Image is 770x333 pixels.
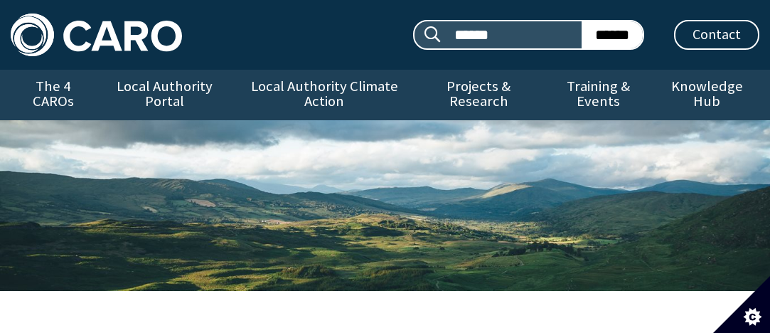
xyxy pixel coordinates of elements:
a: Contact [674,20,759,50]
a: The 4 CAROs [11,70,96,120]
a: Training & Events [542,70,654,120]
a: Projects & Research [416,70,542,120]
a: Local Authority Portal [96,70,233,120]
button: Set cookie preferences [713,276,770,333]
img: Caro logo [11,14,182,56]
a: Knowledge Hub [654,70,759,120]
a: Local Authority Climate Action [233,70,416,120]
